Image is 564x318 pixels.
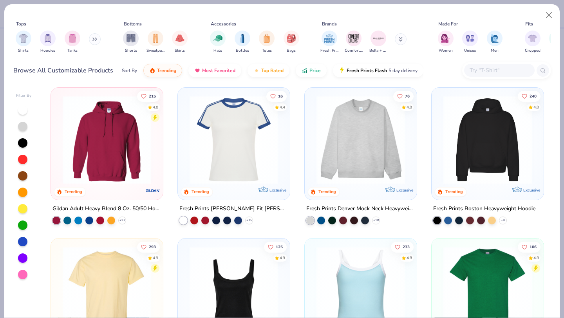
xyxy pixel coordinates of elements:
img: Men Image [490,34,499,43]
div: 4.9 [153,255,159,261]
span: Exclusive [523,188,540,193]
span: Shorts [125,48,137,54]
img: trending.gif [149,67,155,74]
button: filter button [210,31,226,54]
div: filter for Shorts [123,31,139,54]
span: Totes [262,48,272,54]
div: 4.8 [533,104,539,110]
div: Brands [322,20,337,27]
div: Fits [525,20,533,27]
div: 4.8 [407,255,412,261]
div: filter for Fresh Prints [320,31,338,54]
button: filter button [235,31,250,54]
div: Tops [16,20,26,27]
img: Totes Image [262,34,271,43]
button: Trending [143,64,182,77]
div: filter for Skirts [172,31,188,54]
div: filter for Bags [284,31,299,54]
div: filter for Unisex [462,31,478,54]
button: Top Rated [248,64,289,77]
input: Try "T-Shirt" [469,66,529,75]
span: Fresh Prints Flash [347,67,387,74]
span: Men [491,48,499,54]
button: filter button [40,31,56,54]
button: filter button [525,31,540,54]
button: Like [393,90,414,101]
span: Comfort Colors [345,48,363,54]
img: most_fav.gif [194,67,201,74]
span: + 9 [501,218,505,223]
span: Sweatpants [146,48,164,54]
span: 125 [276,245,283,249]
img: Shirts Image [19,34,28,43]
img: Shorts Image [127,34,136,43]
img: Unisex Image [466,34,475,43]
div: Fresh Prints Denver Mock Neck Heavyweight Sweatshirt [306,204,415,214]
button: filter button [146,31,164,54]
div: filter for Hats [210,31,226,54]
span: Exclusive [269,188,286,193]
img: 01756b78-01f6-4cc6-8d8a-3c30c1a0c8ac [59,96,155,184]
button: filter button [320,31,338,54]
span: Bella + Canvas [369,48,387,54]
button: filter button [462,31,478,54]
button: filter button [487,31,503,54]
button: Like [518,241,540,252]
span: Skirts [175,48,185,54]
div: Gildan Adult Heavy Blend 8 Oz. 50/50 Hooded Sweatshirt [52,204,161,214]
div: filter for Women [438,31,454,54]
span: Shirts [18,48,29,54]
span: Bags [287,48,296,54]
div: filter for Men [487,31,503,54]
button: filter button [345,31,363,54]
button: filter button [284,31,299,54]
img: e5540c4d-e74a-4e58-9a52-192fe86bec9f [186,96,282,184]
div: 4.8 [407,104,412,110]
span: Bottles [236,48,249,54]
button: Like [264,241,287,252]
button: filter button [369,31,387,54]
div: Browse All Customizable Products [13,66,113,75]
span: 293 [149,245,156,249]
div: 4.4 [280,104,285,110]
button: Like [137,90,160,101]
div: filter for Bella + Canvas [369,31,387,54]
span: 16 [278,94,283,98]
div: filter for Sweatpants [146,31,164,54]
span: Price [309,67,321,74]
img: 77058d13-6681-46a4-a602-40ee85a356b7 [282,96,378,184]
div: Made For [438,20,458,27]
div: filter for Shirts [16,31,31,54]
img: Bella + Canvas Image [372,33,384,44]
img: Bags Image [287,34,295,43]
span: Trending [157,67,176,74]
div: Sort By [122,67,137,74]
span: Fresh Prints [320,48,338,54]
div: Fresh Prints [PERSON_NAME] Fit [PERSON_NAME] Shirt with Stripes [179,204,288,214]
button: filter button [65,31,80,54]
div: 4.8 [153,104,159,110]
span: 240 [530,94,537,98]
div: 4.9 [280,255,285,261]
button: Like [137,241,160,252]
span: Women [439,48,453,54]
span: Hoodies [40,48,55,54]
img: Bottles Image [238,34,247,43]
div: Fresh Prints Boston Heavyweight Hoodie [433,204,535,214]
button: filter button [259,31,275,54]
img: Hoodies Image [43,34,52,43]
span: Top Rated [261,67,284,74]
button: Most Favorited [188,64,241,77]
div: filter for Totes [259,31,275,54]
button: Fresh Prints Flash5 day delivery [333,64,423,77]
img: flash.gif [339,67,345,74]
div: filter for Tanks [65,31,80,54]
span: Unisex [464,48,476,54]
img: Women Image [441,34,450,43]
img: f5d85501-0dbb-4ee4-b115-c08fa3845d83 [313,96,409,184]
div: filter for Bottles [235,31,250,54]
button: Price [296,64,327,77]
button: filter button [438,31,454,54]
img: Sweatpants Image [151,34,160,43]
button: Like [266,90,287,101]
